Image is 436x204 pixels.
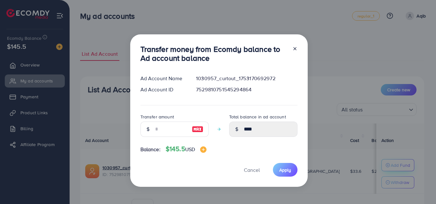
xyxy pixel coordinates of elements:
label: Transfer amount [140,114,174,120]
span: Balance: [140,146,161,153]
button: Cancel [236,163,268,177]
button: Apply [273,163,297,177]
span: Apply [279,167,291,173]
img: image [192,125,203,133]
iframe: Chat [409,175,431,199]
div: Ad Account Name [135,75,191,82]
span: Cancel [244,166,260,173]
div: Ad Account ID [135,86,191,93]
div: 1030957_curtout_1753170692972 [191,75,302,82]
h3: Transfer money from Ecomdy balance to Ad account balance [140,45,287,63]
div: 7529810751545294864 [191,86,302,93]
span: USD [185,146,195,153]
h4: $145.5 [166,145,207,153]
img: image [200,146,207,153]
label: Total balance in ad account [229,114,286,120]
